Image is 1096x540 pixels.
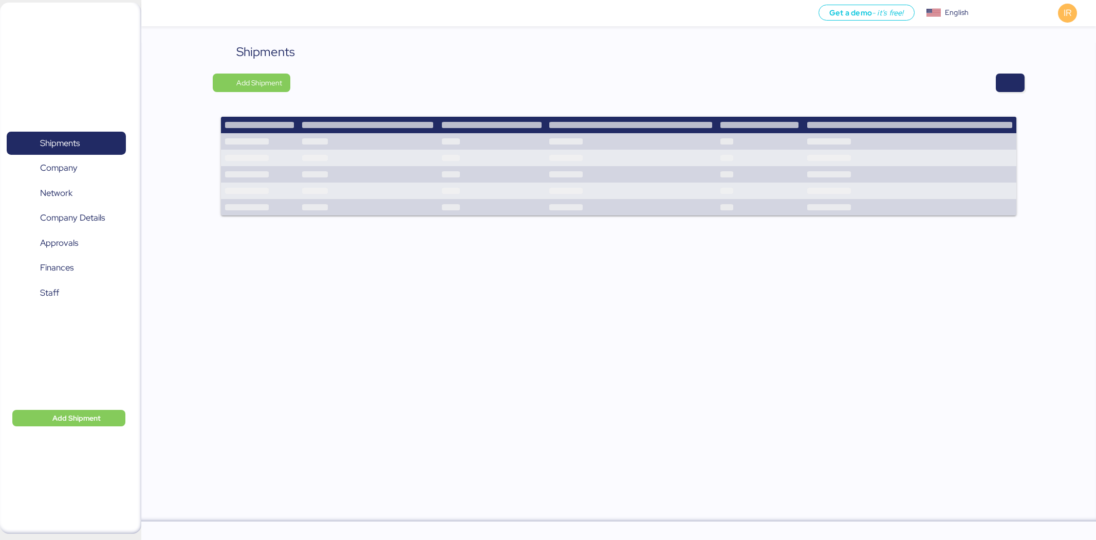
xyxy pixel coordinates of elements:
[7,281,126,305] a: Staff
[7,256,126,280] a: Finances
[7,231,126,255] a: Approvals
[7,206,126,230] a: Company Details
[12,410,125,426] button: Add Shipment
[40,136,80,151] span: Shipments
[40,186,72,201] span: Network
[40,260,73,275] span: Finances
[40,236,78,250] span: Approvals
[52,412,101,424] span: Add Shipment
[40,210,105,225] span: Company Details
[40,160,78,175] span: Company
[7,132,126,155] a: Shipments
[7,182,126,205] a: Network
[236,77,282,89] span: Add Shipment
[1064,6,1071,20] span: IR
[7,156,126,180] a: Company
[945,7,969,18] div: English
[236,43,295,61] div: Shipments
[213,74,290,92] button: Add Shipment
[40,285,59,300] span: Staff
[147,5,165,22] button: Menu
